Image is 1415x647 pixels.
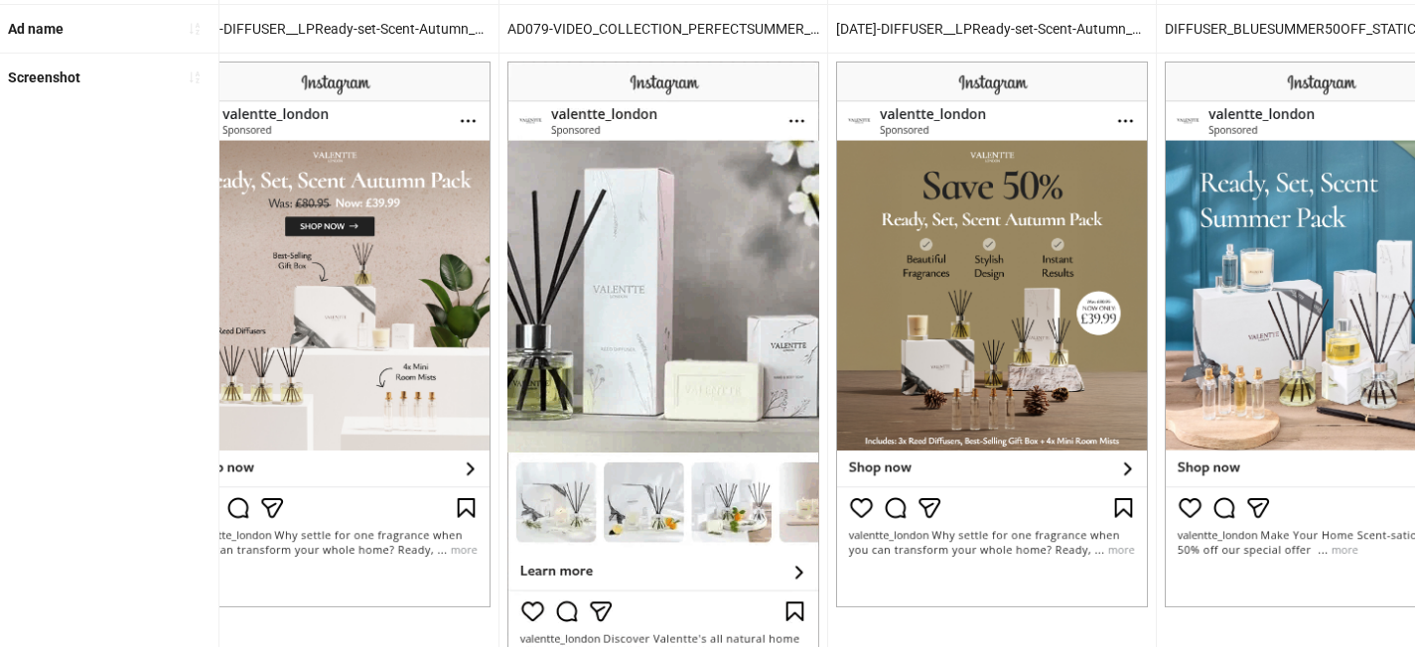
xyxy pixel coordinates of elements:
[179,62,491,607] img: Screenshot 6853300458472
[188,22,202,36] span: sort-ascending
[8,21,64,37] b: Ad name
[188,70,202,84] span: sort-ascending
[836,62,1148,607] img: Screenshot 6853300455472
[828,5,1156,53] div: [DATE]-DIFFUSER__LPReady-set-Scent-Autumn_AutumnPackOffer-Save50-Offer1-img3_Product-Only_Offer_P...
[499,5,827,53] div: AD079-VIDEO_COLLECTION_PERFECTSUMMER_VID_EN_VID_PP_10072025_ALLG_CC_SC3_None_
[8,69,80,85] b: Screenshot
[171,5,498,53] div: [DATE]-DIFFUSER__LPReady-set-Scent-Autumn_AutumnPackOffer-Offer1-img2_Product-Only_Offer_Price-39...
